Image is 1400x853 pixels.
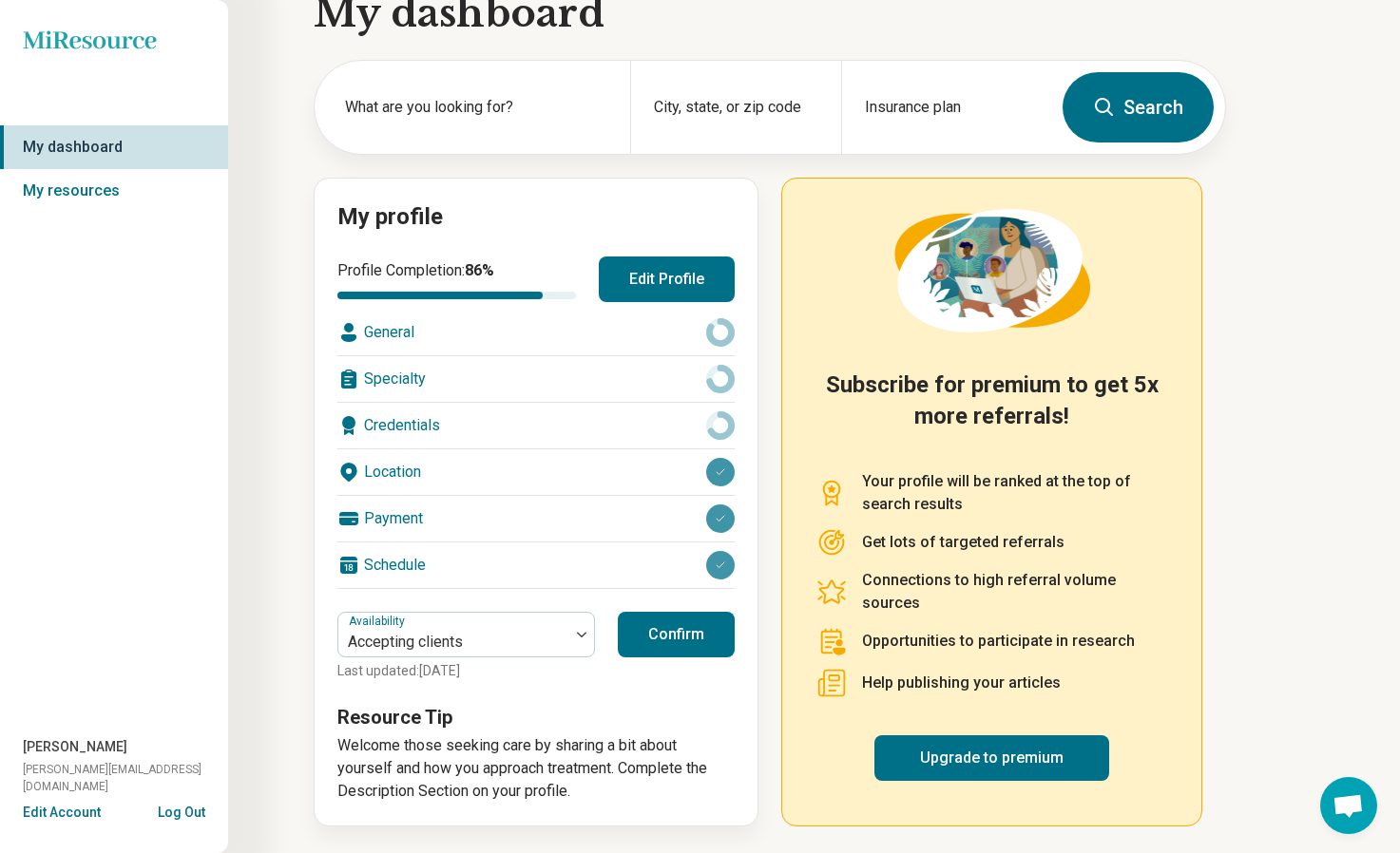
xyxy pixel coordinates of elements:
[465,261,494,279] span: 86 %
[337,496,735,541] div: Payment
[599,256,735,302] button: Edit Profile
[23,803,101,823] button: Edit Account
[874,735,1109,781] a: Upgrade to premium
[337,734,735,803] p: Welcome those seeking care by sharing a bit about yourself and how you approach treatment. Comple...
[1320,777,1377,834] div: Open chat
[862,531,1064,554] p: Get lots of targeted referrals
[158,803,205,818] button: Log Out
[862,630,1135,653] p: Opportunities to participate in research
[337,542,735,588] div: Schedule
[618,612,735,657] button: Confirm
[337,356,735,402] div: Specialty
[862,672,1061,694] p: Help publishing your articles
[349,615,409,628] label: Availability
[345,96,607,119] label: What are you looking for?
[337,201,735,234] h2: My profile
[816,370,1167,447] h2: Subscribe for premium to get 5x more referrals!
[337,704,735,730] h3: Resource Tip
[23,761,228,795] span: [PERSON_NAME][EMAIL_ADDRESS][DOMAIN_NAME]
[337,403,735,448] div: Credentials
[1063,72,1214,142] button: Search
[23,737,127,757] span: [PERSON_NAME]
[337,661,595,681] p: Last updated: [DATE]
[337,259,576,299] div: Profile Completion:
[337,449,735,495] div: Location
[862,569,1167,615] p: Connections to high referral volume sources
[862,470,1167,516] p: Your profile will be ranked at the top of search results
[337,310,735,355] div: General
